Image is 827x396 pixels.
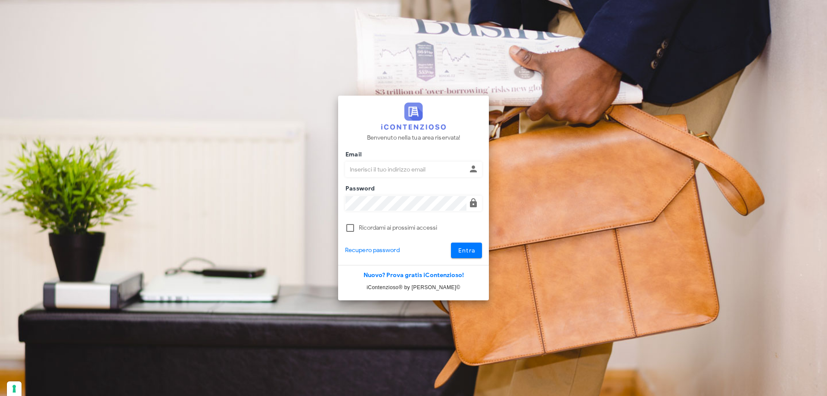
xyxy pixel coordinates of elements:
label: Ricordami ai prossimi accessi [359,224,482,232]
a: Nuovo? Prova gratis iContenzioso! [364,271,464,279]
span: Entra [458,247,476,254]
p: Benvenuto nella tua area riservata! [367,133,460,143]
label: Password [343,184,375,193]
a: Recupero password [345,246,400,255]
button: Entra [451,243,482,258]
input: Inserisci il tuo indirizzo email [345,162,466,177]
label: Email [343,150,362,159]
button: Le tue preferenze relative al consenso per le tecnologie di tracciamento [7,381,22,396]
p: iContenzioso® by [PERSON_NAME]© [338,283,489,292]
